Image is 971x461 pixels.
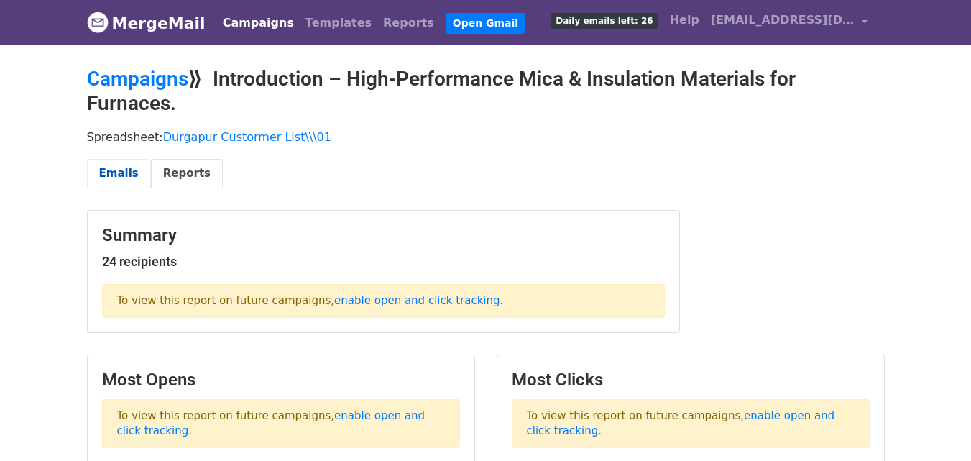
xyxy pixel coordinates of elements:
p: To view this report on future campaigns, . [512,399,870,448]
h5: 24 recipients [102,254,665,270]
a: enable open and click tracking [334,294,500,307]
a: Campaigns [87,67,188,91]
a: MergeMail [87,8,206,38]
a: enable open and click tracking [117,409,425,437]
h3: Summary [102,225,665,246]
a: Campaigns [217,9,300,37]
a: enable open and click tracking [527,409,835,437]
a: Emails [87,159,151,188]
a: Reports [377,9,440,37]
h3: Most Clicks [512,370,870,391]
h2: ⟫ Introduction – High-Performance Mica & Insulation Materials for Furnaces. [87,67,885,115]
a: Help [664,6,705,35]
p: To view this report on future campaigns, . [102,284,665,318]
span: [EMAIL_ADDRESS][DOMAIN_NAME] [711,12,855,29]
img: MergeMail logo [87,12,109,33]
a: Templates [300,9,377,37]
a: [EMAIL_ADDRESS][DOMAIN_NAME] [705,6,873,40]
span: Daily emails left: 26 [551,13,658,29]
p: To view this report on future campaigns, . [102,399,460,448]
h3: Most Opens [102,370,460,391]
a: Open Gmail [446,13,525,34]
a: Durgapur Custormer List\\\01 [163,130,331,144]
a: Reports [151,159,223,188]
p: Spreadsheet: [87,129,885,145]
iframe: Chat Widget [899,392,971,461]
a: Daily emails left: 26 [545,6,663,35]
